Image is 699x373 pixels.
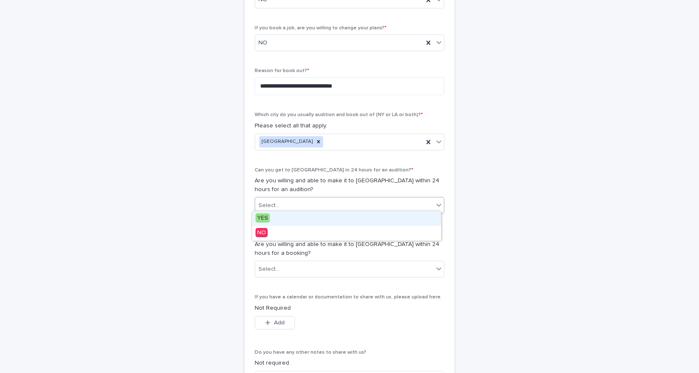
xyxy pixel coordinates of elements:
p: Are you willing and able to make it to [GEOGRAPHIC_DATA] within 24 hours for an audition? [255,176,444,194]
p: Not required. [255,359,444,368]
div: Select... [258,201,279,210]
span: YES [256,213,270,223]
span: Do you have any other notes to share with us? [255,350,366,355]
span: If you have a calendar or documentation to share with us, please upload here. [255,295,442,300]
div: [GEOGRAPHIC_DATA] [259,136,314,148]
p: Not Required [255,304,444,313]
div: YES [252,211,441,226]
span: NO [258,39,267,47]
span: Which city do you usually audition and book out of (NY or LA or both)? [255,112,423,117]
p: Are you willing and able to make it to [GEOGRAPHIC_DATA] within 24 hours for a booking? [255,240,444,258]
div: Select... [258,265,279,274]
span: NO [256,228,268,237]
span: If you book a job, are you willing to change your plans? [255,26,386,31]
span: Reason for book out? [255,68,309,73]
p: Please select all that apply. [255,122,444,130]
span: Add [274,320,284,326]
div: NO [252,226,441,241]
button: Add [255,316,295,329]
span: Can you get to [GEOGRAPHIC_DATA] in 24 hours for an audition? [255,168,413,173]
